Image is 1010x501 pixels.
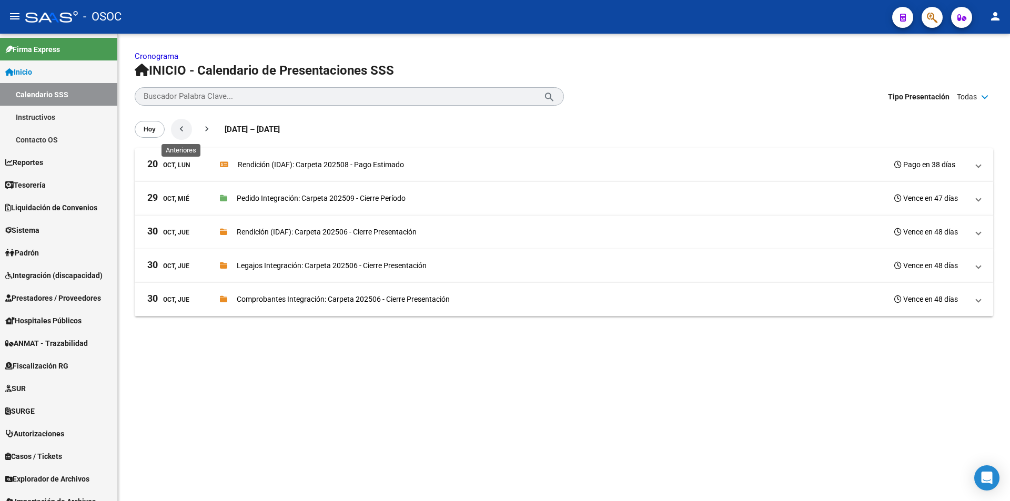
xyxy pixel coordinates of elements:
div: Oct, Lun [147,159,190,170]
span: Fiscalización RG [5,360,68,372]
mat-icon: chevron_left [176,124,187,134]
span: 29 [147,193,158,202]
span: 30 [147,294,158,303]
h3: Vence en 47 días [894,191,958,206]
span: Autorizaciones [5,428,64,439]
mat-expansion-panel-header: 29Oct, MiéPedido Integración: Carpeta 202509 - Cierre PeríodoVence en 47 días [135,182,993,216]
mat-expansion-panel-header: 20Oct, LunRendición (IDAF): Carpeta 202508 - Pago EstimadoPago en 38 días [135,148,993,182]
span: Inicio [5,66,32,78]
mat-icon: person [989,10,1002,23]
mat-expansion-panel-header: 30Oct, JueComprobantes Integración: Carpeta 202506 - Cierre PresentaciónVence en 48 días [135,283,993,316]
span: Casos / Tickets [5,451,62,462]
span: Firma Express [5,44,60,55]
span: INICIO - Calendario de Presentaciones SSS [135,63,394,78]
span: Padrón [5,247,39,259]
h3: Vence en 48 días [894,292,958,306]
span: ANMAT - Trazabilidad [5,338,88,349]
mat-expansion-panel-header: 30Oct, JueLegajos Integración: Carpeta 202506 - Cierre PresentaciónVence en 48 días [135,249,993,283]
span: Sistema [5,224,39,236]
p: Rendición (IDAF): Carpeta 202508 - Pago Estimado [238,159,404,170]
span: Reportes [5,157,43,168]
h3: Vence en 48 días [894,258,958,273]
div: Oct, Jue [147,294,189,305]
span: Tipo Presentación [888,91,950,103]
span: - OSOC [83,5,122,28]
span: Explorador de Archivos [5,473,89,485]
div: Oct, Jue [147,260,189,271]
span: SUR [5,383,26,394]
p: Rendición (IDAF): Carpeta 202506 - Cierre Presentación [237,226,417,238]
span: 20 [147,159,158,169]
div: Oct, Mié [147,193,189,204]
p: Legajos Integración: Carpeta 202506 - Cierre Presentación [237,260,427,271]
p: Comprobantes Integración: Carpeta 202506 - Cierre Presentación [237,293,450,305]
h3: Pago en 38 días [894,157,955,172]
span: Liquidación de Convenios [5,202,97,213]
mat-expansion-panel-header: 30Oct, JueRendición (IDAF): Carpeta 202506 - Cierre PresentaciónVence en 48 días [135,216,993,249]
span: SURGE [5,405,35,417]
span: [DATE] – [DATE] [225,124,280,135]
span: Todas [957,91,977,103]
span: 30 [147,260,158,270]
a: Cronograma [135,52,178,61]
span: Tesorería [5,179,46,191]
h3: Vence en 48 días [894,224,958,239]
button: Hoy [135,121,165,138]
mat-icon: chevron_right [201,124,212,134]
span: Integración (discapacidad) [5,270,103,281]
span: Prestadores / Proveedores [5,292,101,304]
p: Pedido Integración: Carpeta 202509 - Cierre Período [237,192,406,204]
span: 30 [147,227,158,236]
span: Hospitales Públicos [5,315,82,326]
div: Oct, Jue [147,227,189,238]
mat-icon: search [543,90,555,103]
mat-icon: menu [8,10,21,23]
div: Open Intercom Messenger [974,465,999,490]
